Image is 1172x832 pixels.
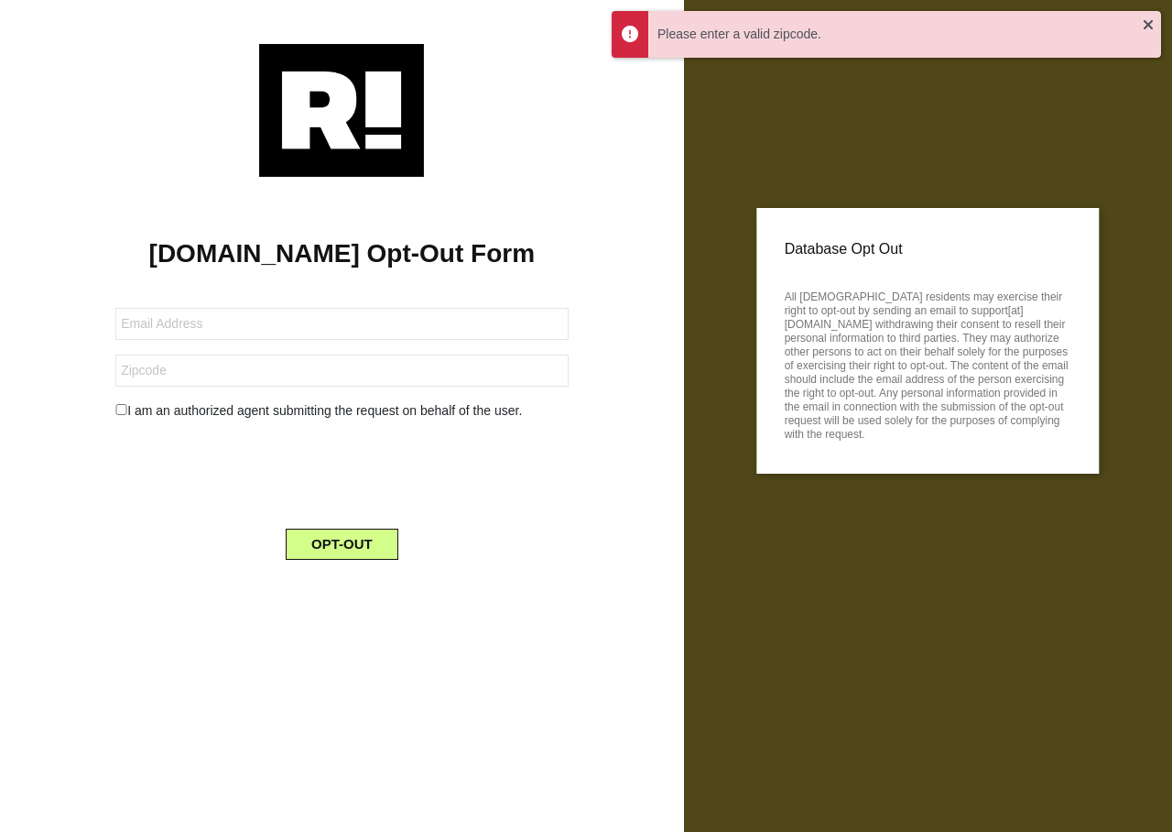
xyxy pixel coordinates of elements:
[115,355,568,387] input: Zipcode
[286,529,398,560] button: OPT-OUT
[27,238,657,269] h1: [DOMAIN_NAME] Opt-Out Form
[102,401,581,421] div: I am an authorized agent submitting the request on behalf of the user.
[657,25,1143,44] div: Please enter a valid zipcode.
[115,308,568,340] input: Email Address
[785,285,1071,442] p: All [DEMOGRAPHIC_DATA] residents may exercise their right to opt-out by sending an email to suppo...
[202,435,481,507] iframe: reCAPTCHA
[785,235,1071,263] p: Database Opt Out
[259,44,424,177] img: Retention.com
